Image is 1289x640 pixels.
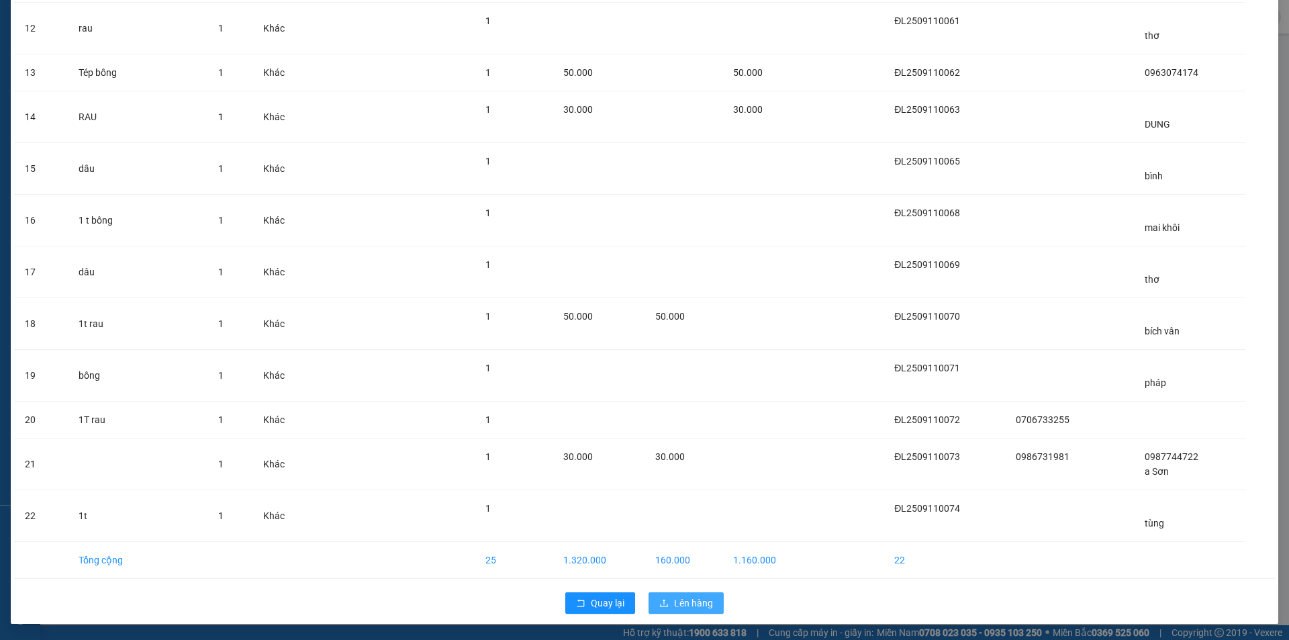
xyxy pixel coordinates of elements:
[655,311,685,322] span: 50.000
[14,490,68,542] td: 22
[218,111,224,122] span: 1
[252,143,312,195] td: Khác
[733,67,763,78] span: 50.000
[894,311,960,322] span: ĐL2509110070
[68,54,207,91] td: Tép bông
[68,246,207,298] td: dâu
[475,542,552,579] td: 25
[485,414,491,425] span: 1
[68,402,207,439] td: 1T rau
[894,156,960,167] span: ĐL2509110065
[1145,119,1170,130] span: DUNG
[894,451,960,462] span: ĐL2509110073
[14,402,68,439] td: 20
[218,67,224,78] span: 1
[659,598,669,609] span: upload
[218,23,224,34] span: 1
[485,156,491,167] span: 1
[252,3,312,54] td: Khác
[894,503,960,514] span: ĐL2509110074
[252,298,312,350] td: Khác
[252,195,312,246] td: Khác
[68,3,207,54] td: rau
[14,3,68,54] td: 12
[1145,30,1159,41] span: thơ
[68,195,207,246] td: 1 t bông
[218,215,224,226] span: 1
[1145,171,1163,181] span: bình
[655,451,685,462] span: 30.000
[14,350,68,402] td: 19
[1145,377,1166,388] span: pháp
[563,311,593,322] span: 50.000
[1016,451,1069,462] span: 0986731981
[553,542,644,579] td: 1.320.000
[218,459,224,469] span: 1
[485,104,491,115] span: 1
[485,311,491,322] span: 1
[218,267,224,277] span: 1
[14,54,68,91] td: 13
[218,318,224,329] span: 1
[68,542,207,579] td: Tổng cộng
[1145,466,1169,477] span: a Sơn
[563,104,593,115] span: 30.000
[733,104,763,115] span: 30.000
[68,350,207,402] td: bông
[1145,326,1180,336] span: bích vân
[563,67,593,78] span: 50.000
[252,91,312,143] td: Khác
[894,259,960,270] span: ĐL2509110069
[894,208,960,218] span: ĐL2509110068
[485,503,491,514] span: 1
[485,208,491,218] span: 1
[649,592,724,614] button: uploadLên hàng
[68,91,207,143] td: RAU
[252,246,312,298] td: Khác
[14,91,68,143] td: 14
[894,104,960,115] span: ĐL2509110063
[485,259,491,270] span: 1
[218,370,224,381] span: 1
[884,542,1004,579] td: 22
[1016,414,1069,425] span: 0706733255
[485,363,491,373] span: 1
[894,363,960,373] span: ĐL2509110071
[674,596,713,610] span: Lên hàng
[894,15,960,26] span: ĐL2509110061
[218,163,224,174] span: 1
[14,439,68,490] td: 21
[218,414,224,425] span: 1
[68,490,207,542] td: 1t
[252,54,312,91] td: Khác
[591,596,624,610] span: Quay lại
[14,246,68,298] td: 17
[563,451,593,462] span: 30.000
[252,439,312,490] td: Khác
[485,15,491,26] span: 1
[252,402,312,439] td: Khác
[894,67,960,78] span: ĐL2509110062
[14,298,68,350] td: 18
[485,67,491,78] span: 1
[68,143,207,195] td: dâu
[252,350,312,402] td: Khác
[576,598,585,609] span: rollback
[1145,451,1198,462] span: 0987744722
[68,298,207,350] td: 1t rau
[894,414,960,425] span: ĐL2509110072
[1145,518,1164,529] span: tùng
[1145,67,1198,78] span: 0963074174
[485,451,491,462] span: 1
[565,592,635,614] button: rollbackQuay lại
[1145,274,1159,285] span: thơ
[722,542,812,579] td: 1.160.000
[1145,222,1180,233] span: mai khôi
[218,510,224,521] span: 1
[14,143,68,195] td: 15
[252,490,312,542] td: Khác
[644,542,722,579] td: 160.000
[14,195,68,246] td: 16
